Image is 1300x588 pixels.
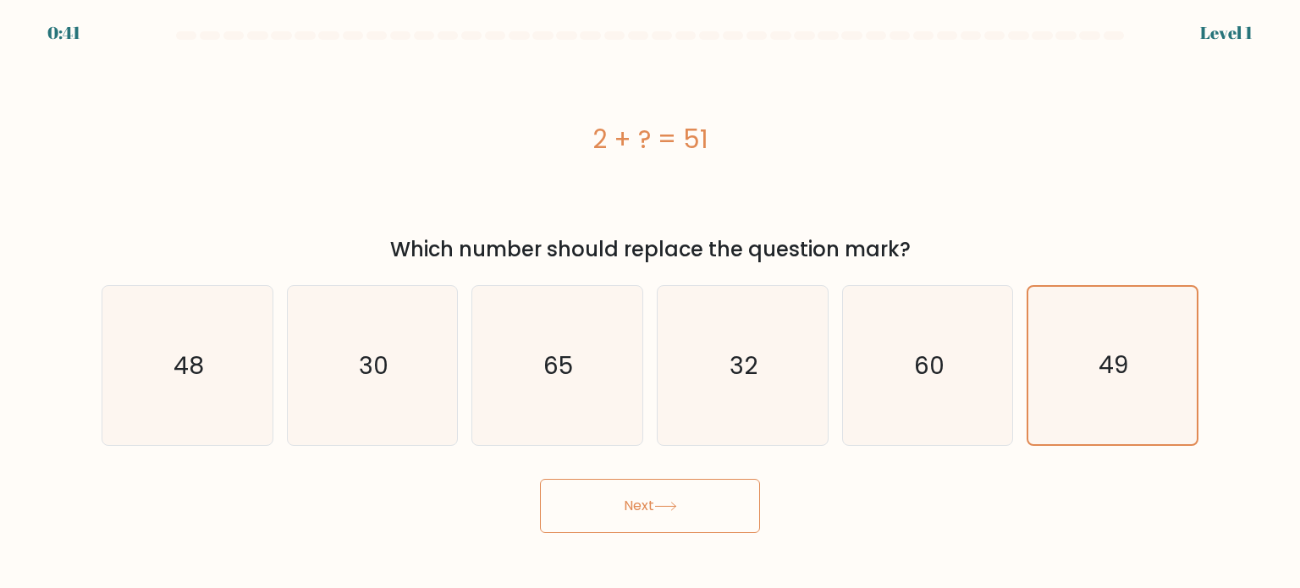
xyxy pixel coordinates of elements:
text: 48 [174,348,204,382]
div: Level 1 [1200,20,1253,46]
text: 49 [1099,349,1129,382]
div: 0:41 [47,20,80,46]
text: 60 [914,348,945,382]
button: Next [540,479,760,533]
text: 32 [730,348,758,382]
div: 2 + ? = 51 [102,120,1198,158]
text: 65 [544,348,574,382]
div: Which number should replace the question mark? [112,234,1188,265]
text: 30 [359,348,388,382]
